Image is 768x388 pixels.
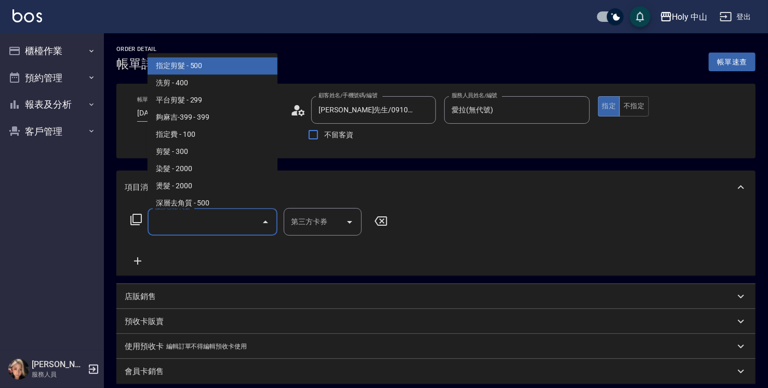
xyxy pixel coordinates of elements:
div: 會員卡銷售 [116,359,756,384]
span: 夠麻吉-399 - 399 [148,109,277,126]
label: 服務人員姓名/編號 [452,92,497,99]
span: 洗剪 - 400 [148,74,277,92]
span: 剪髮 - 300 [148,143,277,160]
button: 預約管理 [4,64,100,92]
p: 預收卡販賣 [125,316,164,327]
span: 不留客資 [324,130,353,140]
button: 登出 [716,7,756,27]
button: 指定 [598,96,620,117]
p: 會員卡銷售 [125,366,164,377]
div: Holy 中山 [672,10,708,23]
button: Holy 中山 [656,6,712,28]
span: 平台剪髮 - 299 [148,92,277,109]
label: 帳單日期 [137,96,159,104]
h5: [PERSON_NAME] [32,359,85,370]
img: Logo [12,9,42,22]
p: 服務人員 [32,370,85,379]
p: 項目消費 [125,182,156,193]
button: 客戶管理 [4,118,100,145]
p: 編輯訂單不得編輯預收卡使用 [166,341,247,352]
button: Open [341,214,358,230]
button: 報表及分析 [4,91,100,118]
span: 指定費 - 100 [148,126,277,143]
span: 燙髮 - 2000 [148,177,277,195]
button: save [630,6,651,27]
button: 帳單速查 [709,53,756,72]
button: 櫃檯作業 [4,37,100,64]
div: 店販銷售 [116,284,756,309]
h3: 帳單詳細 [116,57,166,71]
img: Person [8,359,29,380]
p: 使用預收卡 [125,341,164,352]
h2: Order detail [116,46,166,53]
div: 項目消費 [116,204,756,276]
div: 使用預收卡編輯訂單不得編輯預收卡使用 [116,334,756,359]
button: 不指定 [619,96,648,117]
span: 指定剪髮 - 500 [148,57,277,74]
input: YYYY/MM/DD hh:mm [137,105,220,122]
div: 預收卡販賣 [116,309,756,334]
div: 項目消費 [116,171,756,204]
span: 染髮 - 2000 [148,160,277,177]
p: 店販銷售 [125,291,156,302]
label: 顧客姓名/手機號碼/編號 [319,92,378,99]
button: Close [257,214,274,230]
span: 深層去角質 - 500 [148,195,277,212]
